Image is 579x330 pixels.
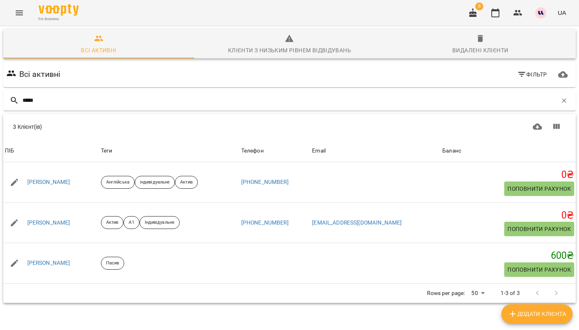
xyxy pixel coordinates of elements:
[101,216,124,229] div: Актив
[241,146,309,156] span: Телефон
[180,179,193,186] p: Актив
[312,146,326,156] div: Email
[504,181,574,196] button: Поповнити рахунок
[5,146,14,156] div: ПІБ
[501,289,520,297] p: 1-3 of 3
[442,169,574,181] h5: 0 ₴
[19,68,61,80] h6: Всі активні
[507,184,571,194] span: Поповнити рахунок
[501,304,573,324] button: Додати клієнта
[517,70,547,79] span: Фільтр
[101,257,125,270] div: Пасив
[101,176,135,189] div: Англійська
[175,176,198,189] div: Актив
[3,114,576,140] div: Table Toolbar
[39,16,79,22] span: For Business
[13,123,285,131] div: 3 Клієнт(ів)
[507,265,571,274] span: Поповнити рахунок
[312,146,439,156] span: Email
[514,67,550,82] button: Фільтр
[140,216,180,229] div: Індивідуальне
[135,176,175,189] div: індивідуальне
[241,146,264,156] div: Sort
[547,117,566,136] button: Показати колонки
[528,117,547,136] button: Завантажити CSV
[442,250,574,262] h5: 600 ₴
[145,219,175,226] p: Індивідуальне
[140,179,170,186] p: індивідуальне
[442,146,574,156] span: Баланс
[123,216,139,229] div: А1
[27,178,70,186] a: [PERSON_NAME]
[241,146,264,156] div: Телефон
[241,219,289,226] a: [PHONE_NUMBER]
[27,219,70,227] a: [PERSON_NAME]
[504,262,574,277] button: Поповнити рахунок
[442,146,461,156] div: Sort
[5,146,98,156] span: ПІБ
[452,45,508,55] div: Видалені клієнти
[228,45,351,55] div: Клієнти з низьким рівнем відвідувань
[106,260,119,267] p: Пасив
[312,146,326,156] div: Sort
[312,219,402,226] a: [EMAIL_ADDRESS][DOMAIN_NAME]
[241,179,289,185] a: [PHONE_NUMBER]
[27,259,70,267] a: [PERSON_NAME]
[101,146,238,156] div: Теги
[106,219,119,226] p: Актив
[468,287,487,299] div: 50
[504,222,574,236] button: Поповнити рахунок
[10,3,29,23] button: Menu
[39,4,79,16] img: Voopty Logo
[507,224,571,234] span: Поповнити рахунок
[554,5,569,20] button: UA
[129,219,134,226] p: А1
[106,179,129,186] p: Англійська
[5,146,14,156] div: Sort
[442,209,574,222] h5: 0 ₴
[475,2,483,10] span: 8
[558,8,566,17] span: UA
[442,146,461,156] div: Баланс
[81,45,116,55] div: Всі активні
[508,309,566,319] span: Додати клієнта
[427,289,465,297] p: Rows per page:
[535,7,546,19] img: 1255ca683a57242d3abe33992970777d.jpg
